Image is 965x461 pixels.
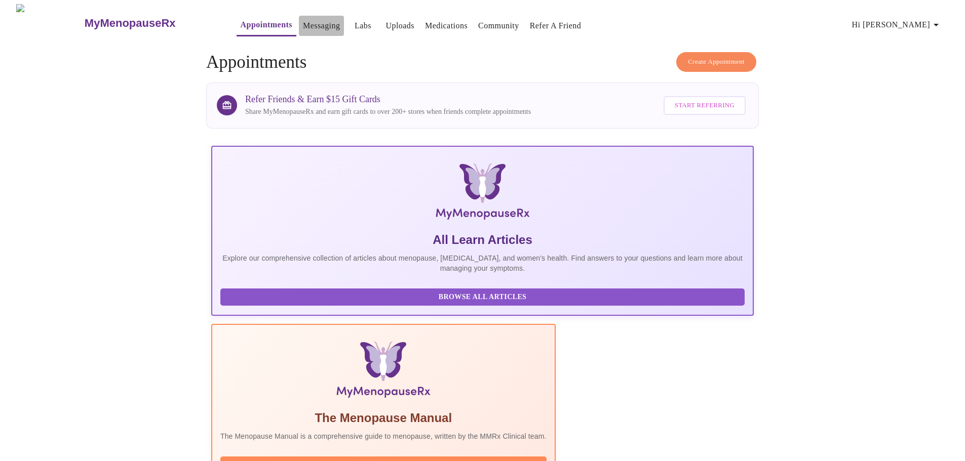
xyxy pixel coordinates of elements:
[688,56,745,68] span: Create Appointment
[302,163,663,224] img: MyMenopauseRx Logo
[675,100,735,111] span: Start Referring
[299,16,344,36] button: Messaging
[230,291,735,304] span: Browse All Articles
[355,19,371,33] a: Labs
[272,341,494,402] img: Menopause Manual
[425,19,468,33] a: Medications
[664,96,746,115] button: Start Referring
[526,16,586,36] button: Refer a Friend
[220,232,745,248] h5: All Learn Articles
[848,15,946,35] button: Hi [PERSON_NAME]
[220,410,547,426] h5: The Menopause Manual
[206,52,759,72] h4: Appointments
[237,15,296,36] button: Appointments
[676,52,756,72] button: Create Appointment
[474,16,523,36] button: Community
[661,91,748,120] a: Start Referring
[220,292,747,301] a: Browse All Articles
[530,19,582,33] a: Refer a Friend
[16,4,83,42] img: MyMenopauseRx Logo
[303,19,340,33] a: Messaging
[385,19,414,33] a: Uploads
[245,94,531,105] h3: Refer Friends & Earn $15 Gift Cards
[245,107,531,117] p: Share MyMenopauseRx and earn gift cards to over 200+ stores when friends complete appointments
[346,16,379,36] button: Labs
[85,17,176,30] h3: MyMenopauseRx
[381,16,418,36] button: Uploads
[241,18,292,32] a: Appointments
[852,18,942,32] span: Hi [PERSON_NAME]
[421,16,472,36] button: Medications
[220,431,547,441] p: The Menopause Manual is a comprehensive guide to menopause, written by the MMRx Clinical team.
[220,253,745,273] p: Explore our comprehensive collection of articles about menopause, [MEDICAL_DATA], and women's hea...
[220,288,745,306] button: Browse All Articles
[83,6,216,41] a: MyMenopauseRx
[478,19,519,33] a: Community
